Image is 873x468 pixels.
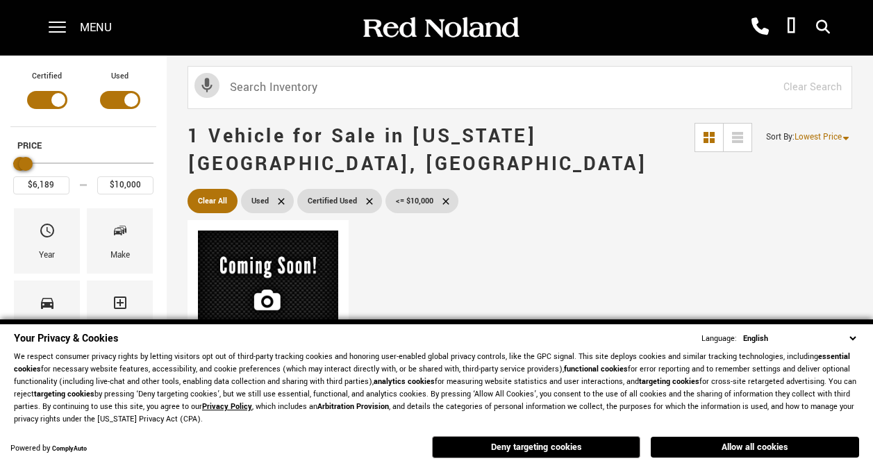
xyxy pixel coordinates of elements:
label: Used [111,69,128,83]
a: ComplyAuto [52,444,87,453]
span: Year [39,219,56,248]
span: Sort By : [766,131,795,143]
div: Filter by Vehicle Type [10,69,156,126]
div: ModelModel [14,281,80,346]
div: Language: [701,335,737,343]
div: TrimTrim [87,281,153,346]
div: Powered by [10,444,87,453]
strong: targeting cookies [34,389,94,399]
div: Year [39,248,55,263]
span: 1 Vehicle for Sale in [US_STATE][GEOGRAPHIC_DATA], [GEOGRAPHIC_DATA] [188,123,647,178]
div: YearYear [14,208,80,274]
span: Lowest Price [795,131,842,143]
select: Language Select [740,332,859,345]
button: Deny targeting cookies [432,436,640,458]
p: We respect consumer privacy rights by letting visitors opt out of third-party tracking cookies an... [14,351,859,426]
div: Maximum Price [19,157,33,171]
span: Your Privacy & Cookies [14,331,118,346]
img: 2008 Land Rover Range Rover HSE [198,231,338,339]
div: Minimum Price [13,157,27,171]
svg: Click to toggle on voice search [194,73,219,98]
div: Price [13,152,153,194]
span: Used [251,192,269,210]
div: Make [110,248,130,263]
button: Allow all cookies [651,437,859,458]
span: Trim [112,291,128,320]
strong: Arbitration Provision [317,401,389,412]
input: Maximum [97,176,153,194]
div: MakeMake [87,208,153,274]
img: Red Noland Auto Group [360,16,520,40]
span: Clear All [198,192,227,210]
label: Certified [32,69,62,83]
strong: analytics cookies [374,376,435,387]
strong: targeting cookies [639,376,699,387]
span: Make [112,219,128,248]
span: <= $10,000 [396,192,433,210]
span: Certified Used [308,192,357,210]
input: Minimum [13,176,69,194]
h5: Price [17,140,149,152]
input: Search Inventory [188,66,852,109]
span: Model [39,291,56,320]
a: Privacy Policy [202,401,252,412]
strong: functional cookies [564,364,628,374]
